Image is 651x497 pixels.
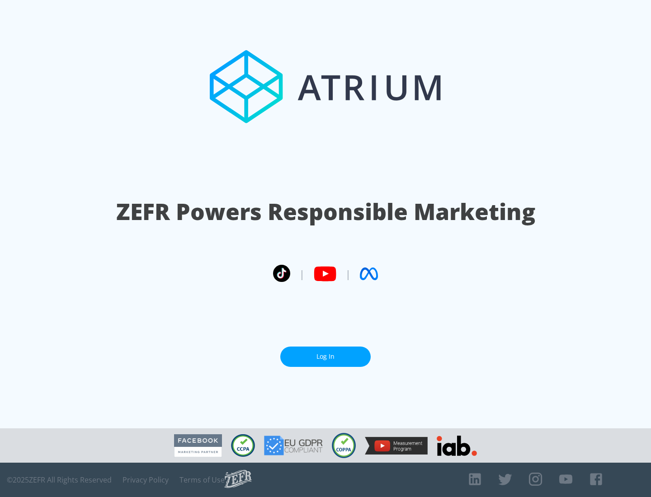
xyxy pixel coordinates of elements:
span: © 2025 ZEFR All Rights Reserved [7,475,112,484]
img: CCPA Compliant [231,434,255,457]
span: | [345,267,351,281]
img: COPPA Compliant [332,433,356,458]
h1: ZEFR Powers Responsible Marketing [116,196,535,227]
img: Facebook Marketing Partner [174,434,222,457]
a: Privacy Policy [123,475,169,484]
img: IAB [437,436,477,456]
a: Log In [280,347,371,367]
a: Terms of Use [179,475,225,484]
span: | [299,267,305,281]
img: YouTube Measurement Program [365,437,428,455]
img: GDPR Compliant [264,436,323,455]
